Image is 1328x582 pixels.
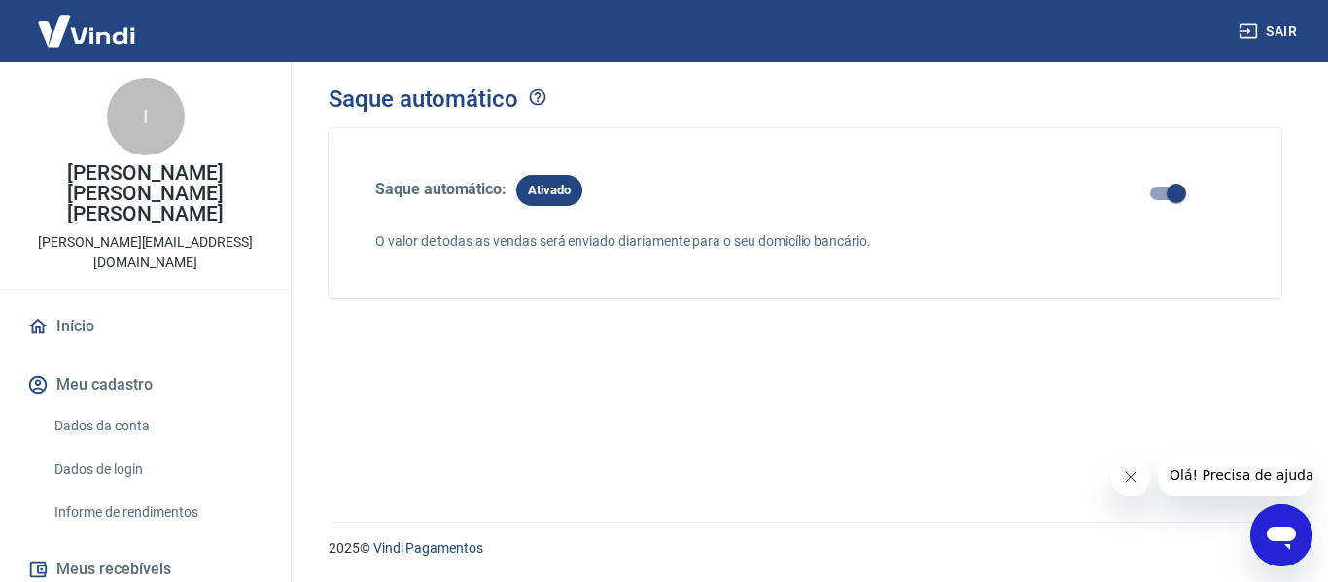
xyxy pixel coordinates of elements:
a: Dados de login [47,450,267,490]
p: 2025 © [329,538,1281,559]
a: Informe de rendimentos [47,493,267,532]
button: Meu cadastro [23,363,267,406]
span: Saque automático: [375,180,582,198]
iframe: Botão para abrir a janela de mensagens [1250,504,1312,566]
h3: Saque automático [329,86,1281,113]
img: Vindi [23,1,150,60]
button: Sair [1235,14,1305,50]
svg: O saque automático ajuda na gestão do fluxo de caixa, disponibilizando seu dinheiro de forma rápi... [528,87,547,107]
span: Ativado [516,181,582,200]
iframe: Mensagem da empresa [1158,454,1312,496]
a: Início [23,305,267,348]
p: [PERSON_NAME][EMAIL_ADDRESS][DOMAIN_NAME] [16,232,275,273]
p: [PERSON_NAME] [PERSON_NAME] [PERSON_NAME] [16,163,275,224]
div: I [107,78,185,155]
p: O valor de todas as vendas será enviado diariamente para o seu domicílio bancário. [375,231,1235,252]
iframe: Fechar mensagem [1111,458,1150,496]
a: Dados da conta [47,406,267,446]
span: Olá! Precisa de ajuda? [12,14,163,29]
a: Vindi Pagamentos [373,540,483,556]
